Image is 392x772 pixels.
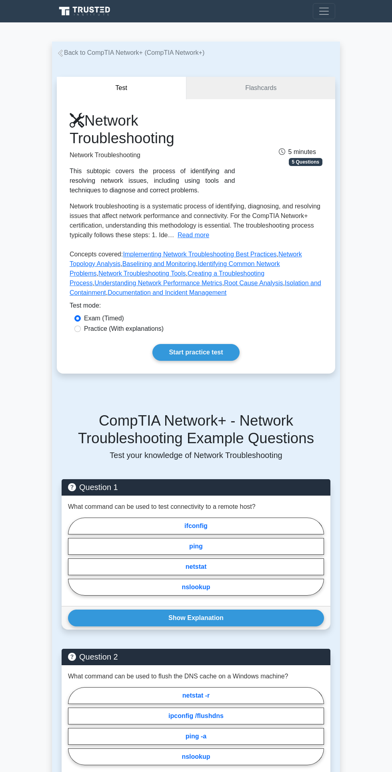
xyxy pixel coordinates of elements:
p: Test your knowledge of Network Troubleshooting [62,450,330,460]
label: nslookup [68,579,324,596]
h1: Network Troubleshooting [70,112,235,147]
a: Back to CompTIA Network+ (CompTIA Network+) [57,49,204,56]
label: ifconfig [68,518,324,534]
p: What command can be used to flush the DNS cache on a Windows machine? [68,672,288,681]
a: Network Troubleshooting Tools [98,270,186,277]
button: Test [57,77,186,100]
h5: Question 2 [68,652,324,662]
a: Root Cause Analysis [224,280,283,286]
a: Flashcards [186,77,335,100]
a: Implementing Network Troubleshooting Best Practices [123,251,276,258]
h5: Question 1 [68,482,324,492]
label: ping [68,538,324,555]
h5: CompTIA Network+ - Network Troubleshooting Example Questions [62,412,330,447]
a: Network Topology Analysis [70,251,302,267]
a: Understanding Network Performance Metrics [94,280,222,286]
div: Test mode: [70,301,322,314]
p: What command can be used to test connectivity to a remote host? [68,502,256,512]
button: Toggle navigation [313,3,335,19]
span: 5 minutes [279,148,316,155]
a: Documentation and Incident Management [108,289,226,296]
label: netstat [68,558,324,575]
a: Baselining and Monitoring [122,260,196,267]
p: Network Troubleshooting [70,150,235,160]
label: Practice (With explanations) [84,324,164,334]
button: Read more [178,230,209,240]
label: ping -a [68,728,324,745]
span: 5 Questions [289,158,322,166]
p: Concepts covered: , , , , , , , , , [70,250,322,301]
div: This subtopic covers the process of identifying and resolving network issues, including using too... [70,166,235,195]
button: Show Explanation [68,610,324,626]
label: Exam (Timed) [84,314,124,323]
label: ipconfig /flushdns [68,708,324,724]
a: Identifying Common Network Problems [70,260,280,277]
label: nslookup [68,748,324,765]
label: netstat -r [68,687,324,704]
span: Network troubleshooting is a systematic process of identifying, diagnosing, and resolving issues ... [70,203,320,238]
a: Start practice test [152,344,239,361]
